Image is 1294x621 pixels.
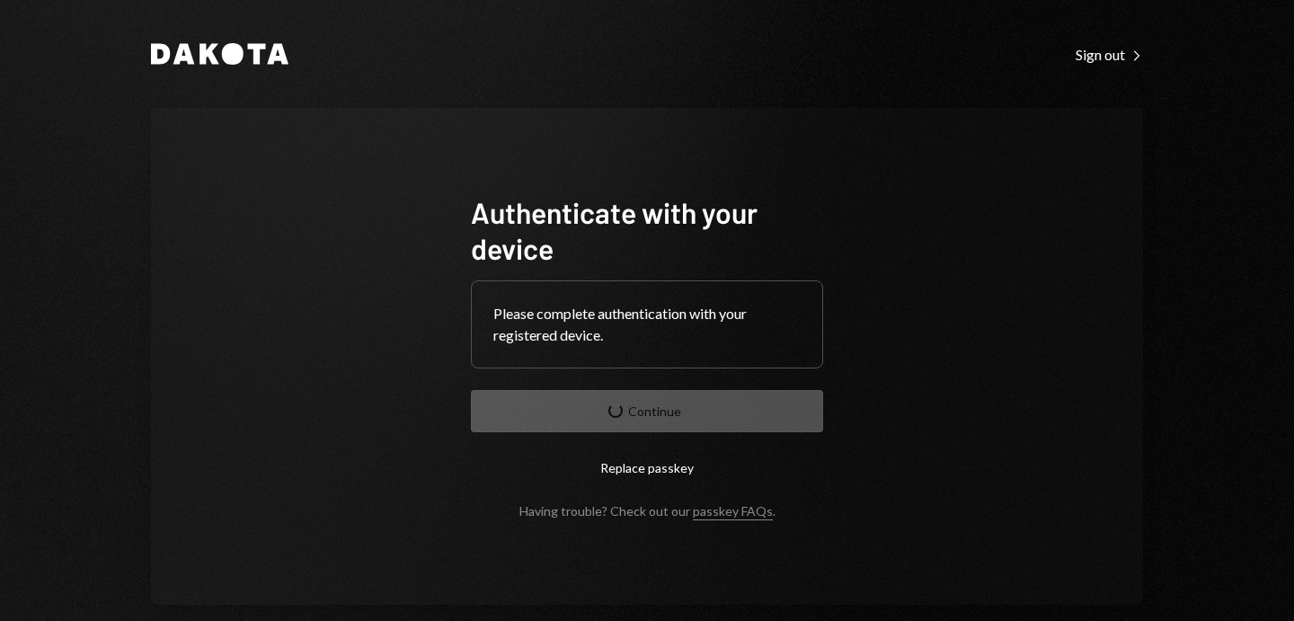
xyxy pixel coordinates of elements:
[471,194,823,266] h1: Authenticate with your device
[471,447,823,489] button: Replace passkey
[693,503,773,520] a: passkey FAQs
[1076,46,1143,64] div: Sign out
[493,303,801,346] div: Please complete authentication with your registered device.
[519,503,776,519] div: Having trouble? Check out our .
[1076,44,1143,64] a: Sign out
